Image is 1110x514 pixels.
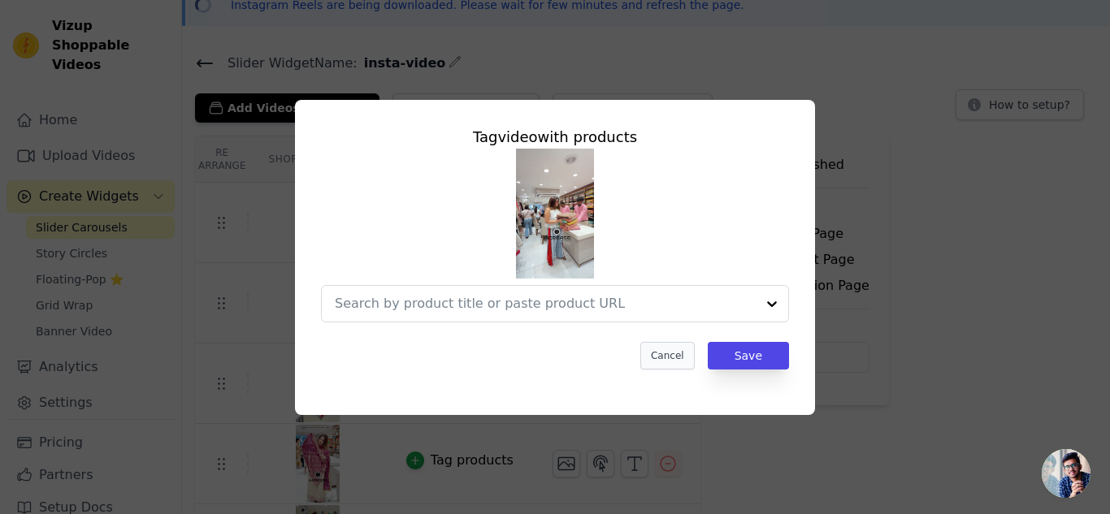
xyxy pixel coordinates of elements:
div: Tag video with products [321,126,789,149]
input: Search by product title or paste product URL [335,294,756,313]
button: Save [708,342,789,369]
img: reel-preview-3423bg-bp.myshopify.com-3698068161582062209_54661603325.jpeg [516,149,594,279]
button: Cancel [640,342,695,369]
a: Open chat [1042,449,1090,498]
